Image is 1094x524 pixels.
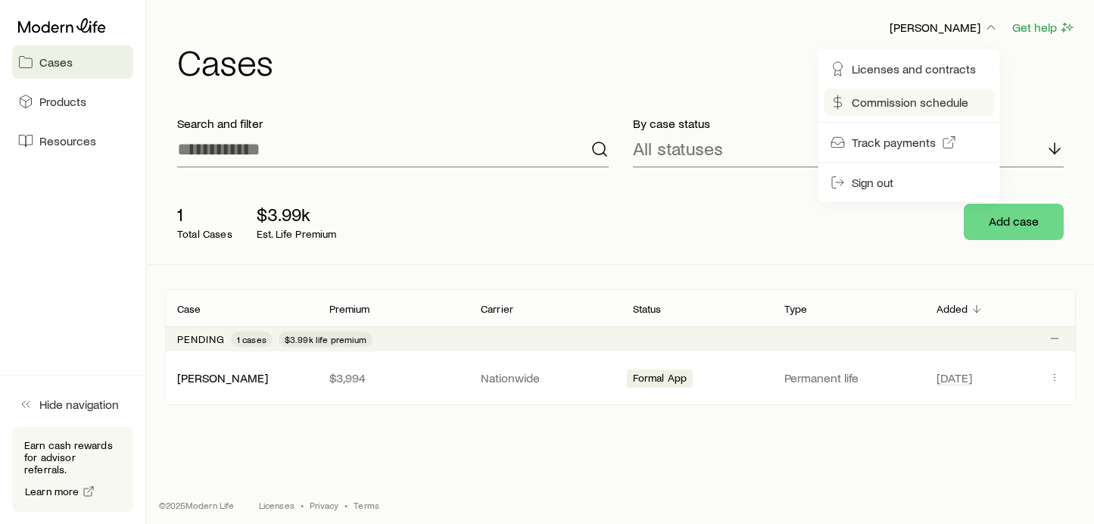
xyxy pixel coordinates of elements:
[39,94,86,109] span: Products
[344,499,348,511] span: •
[257,228,337,240] p: Est. Life Premium
[159,499,235,511] p: © 2025 Modern Life
[39,55,73,70] span: Cases
[890,20,999,35] p: [PERSON_NAME]
[177,204,232,225] p: 1
[177,303,201,315] p: Case
[329,370,457,385] p: $3,994
[633,303,662,315] p: Status
[177,370,268,385] a: [PERSON_NAME]
[889,19,999,37] button: [PERSON_NAME]
[852,135,936,150] span: Track payments
[633,372,687,388] span: Formal App
[937,370,972,385] span: [DATE]
[824,129,994,156] a: Track payments
[481,303,513,315] p: Carrier
[12,427,133,512] div: Earn cash rewards for advisor referrals.Learn more
[165,289,1076,405] div: Client cases
[481,370,609,385] p: Nationwide
[633,116,1064,131] p: By case status
[329,303,370,315] p: Premium
[177,228,232,240] p: Total Cases
[12,388,133,421] button: Hide navigation
[177,43,1076,80] h1: Cases
[964,204,1064,240] button: Add case
[784,303,808,315] p: Type
[852,61,976,76] span: Licenses and contracts
[257,204,337,225] p: $3.99k
[1011,19,1076,36] button: Get help
[24,439,121,476] p: Earn cash rewards for advisor referrals.
[39,133,96,148] span: Resources
[633,138,723,159] p: All statuses
[237,333,266,345] span: 1 cases
[25,486,79,497] span: Learn more
[177,116,609,131] p: Search and filter
[285,333,366,345] span: $3.99k life premium
[354,499,379,511] a: Terms
[824,89,994,116] a: Commission schedule
[824,169,994,196] button: Sign out
[852,95,968,110] span: Commission schedule
[937,303,968,315] p: Added
[784,370,912,385] p: Permanent life
[12,45,133,79] a: Cases
[12,124,133,158] a: Resources
[39,397,119,412] span: Hide navigation
[177,370,268,386] div: [PERSON_NAME]
[301,499,304,511] span: •
[824,55,994,83] a: Licenses and contracts
[12,85,133,118] a: Products
[310,499,338,511] a: Privacy
[177,333,225,345] p: Pending
[852,175,893,190] span: Sign out
[259,499,295,511] a: Licenses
